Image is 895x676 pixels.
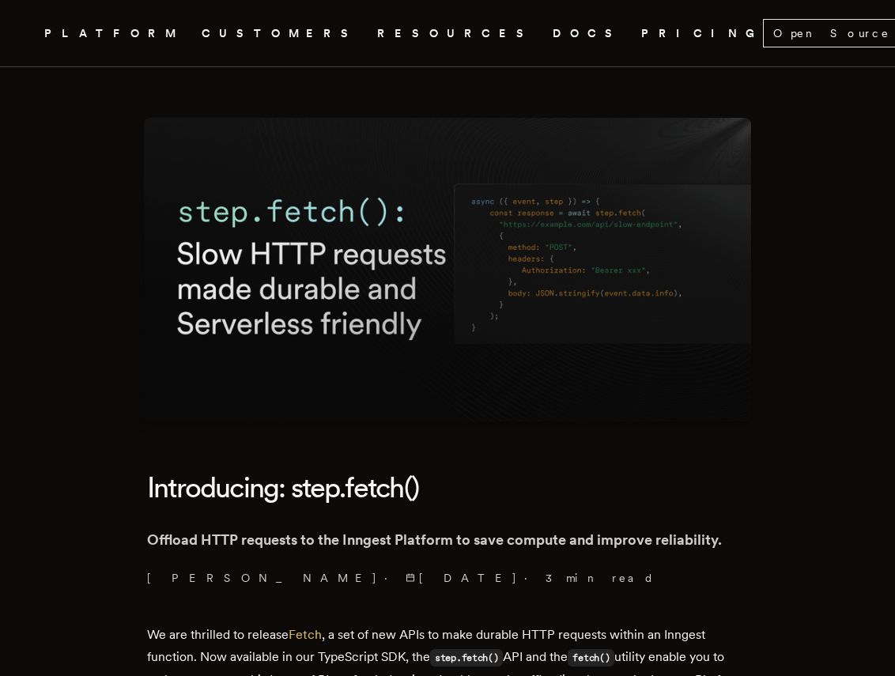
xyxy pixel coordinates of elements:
code: step.fetch() [430,649,503,667]
a: PRICING [641,24,763,43]
button: RESOURCES [377,24,534,43]
p: Offload HTTP requests to the Inngest Platform to save compute and improve reliability. [147,529,748,551]
span: [DATE] [406,570,518,586]
a: [PERSON_NAME] [147,570,378,586]
button: PLATFORM [44,24,183,43]
span: Open Source [773,25,890,41]
img: Featured image for Introducing: step.fetch() blog post [144,118,751,421]
a: CUSTOMERS [202,24,358,43]
a: Fetch [289,627,322,642]
code: fetch() [568,649,614,667]
a: DOCS [553,24,622,43]
p: · · [147,570,748,586]
h1: Introducing: step.fetch() [147,459,748,516]
span: 3 min read [546,570,655,586]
